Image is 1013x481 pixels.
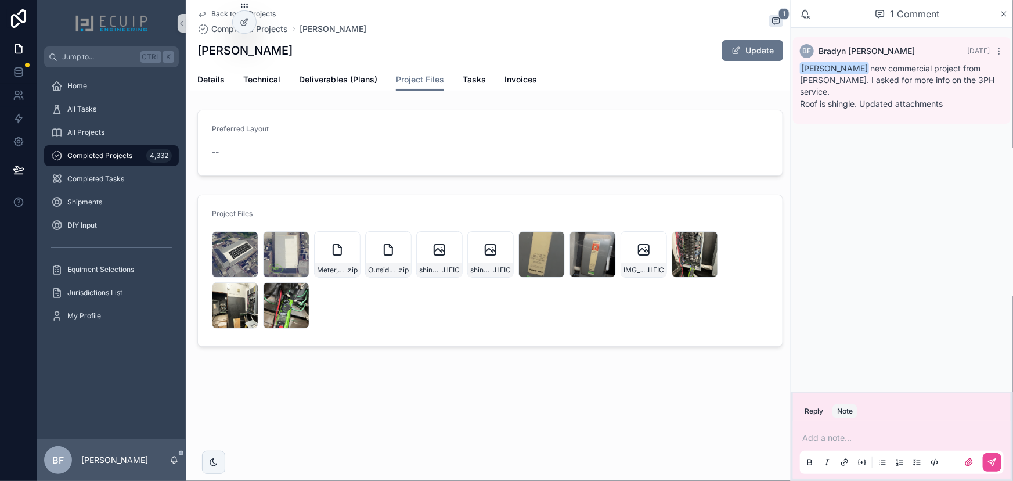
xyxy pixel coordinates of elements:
a: Tasks [463,69,486,92]
span: Project Files [396,74,444,85]
p: [PERSON_NAME] [81,454,148,466]
span: My Profile [67,311,101,321]
span: Home [67,81,87,91]
span: .zip [346,265,358,275]
a: Jurisdictions List [44,282,179,303]
h1: [PERSON_NAME] [197,42,293,59]
span: Deliverables (Plans) [299,74,377,85]
span: .zip [397,265,409,275]
span: Completed Projects [211,23,288,35]
a: Back to All Projects [197,9,276,19]
a: Technical [243,69,280,92]
span: .HEIC [442,265,460,275]
span: -- [212,146,219,158]
span: Back to All Projects [211,9,276,19]
a: All Tasks [44,99,179,120]
span: BF [803,46,812,56]
span: All Projects [67,128,104,137]
button: 1 [769,15,783,29]
span: Invoices [504,74,537,85]
span: Equiment Selections [67,265,134,274]
a: Equiment Selections [44,259,179,280]
span: .HEIC [493,265,511,275]
span: Ctrl [140,51,161,63]
a: Completed Tasks [44,168,179,189]
span: 1 Comment [890,7,939,21]
span: [PERSON_NAME] [800,62,869,74]
a: Completed Projects4,332 [44,145,179,166]
div: new commercial project from [PERSON_NAME]. I asked for more info on the 3PH service. [800,63,1004,110]
span: Completed Projects [67,151,132,160]
span: Jurisdictions List [67,288,122,297]
span: shingle-roof [419,265,442,275]
button: Reply [800,404,828,418]
a: Deliverables (Plans) [299,69,377,92]
div: Note [837,407,853,416]
div: scrollable content [37,67,186,342]
a: Shipments [44,192,179,213]
button: Jump to...CtrlK [44,46,179,67]
button: Note [832,404,857,418]
span: BF [52,453,64,467]
span: shingle-roof2 [470,265,493,275]
span: Details [197,74,225,85]
span: Meter,-MDP [317,265,346,275]
p: Roof is shingle. Updated attachments [800,98,1004,110]
span: Shipments [67,198,102,207]
div: 4,332 [146,149,172,163]
span: Bradyn [PERSON_NAME] [819,45,915,57]
span: Project Files [212,209,253,218]
a: [PERSON_NAME] [300,23,366,35]
span: 1 [778,8,790,20]
a: Details [197,69,225,92]
a: DIY Input [44,215,179,236]
a: Project Files [396,69,444,91]
span: Tasks [463,74,486,85]
a: All Projects [44,122,179,143]
span: Preferred Layout [212,124,269,133]
img: App logo [75,14,148,33]
span: All Tasks [67,105,96,114]
a: Invoices [504,69,537,92]
span: [DATE] [967,46,990,55]
a: Home [44,76,179,96]
span: Jump to... [62,52,136,62]
span: Completed Tasks [67,174,124,184]
span: K [164,52,173,62]
span: Technical [243,74,280,85]
span: .HEIC [646,265,664,275]
span: DIY Input [67,221,97,230]
button: Update [722,40,783,61]
span: Outside-Building [368,265,397,275]
a: My Profile [44,306,179,326]
span: IMG_3305-3 [623,265,646,275]
a: Completed Projects [197,23,288,35]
